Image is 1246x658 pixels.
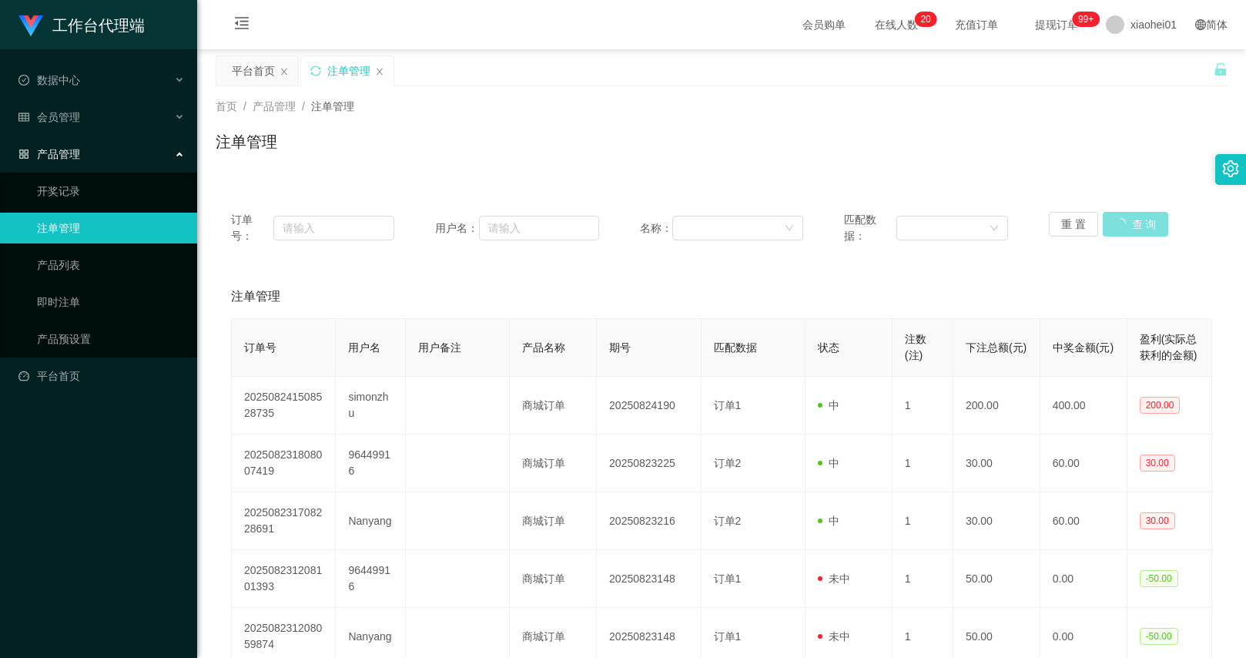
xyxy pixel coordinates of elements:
i: 图标: setting [1222,160,1239,177]
span: 注单管理 [311,100,354,112]
a: 产品预设置 [37,324,185,354]
td: 20250823148 [597,550,701,608]
span: 提现订单 [1027,19,1086,30]
p: 2 [920,12,926,27]
i: 图标: unlock [1214,62,1228,76]
span: 充值订单 [947,19,1006,30]
span: 期号 [609,341,631,354]
a: 注单管理 [37,213,185,243]
span: 用户名 [348,341,380,354]
span: 注单管理 [231,287,280,306]
span: 中奖金额(元) [1053,341,1114,354]
span: 匹配数据 [714,341,757,354]
td: 30.00 [953,435,1040,492]
span: 订单1 [714,630,742,643]
td: 30.00 [953,492,1040,550]
td: 1 [893,550,953,608]
span: 注数(注) [905,333,926,361]
h1: 注单管理 [216,130,277,153]
td: 商城订单 [510,377,597,435]
i: 图标: check-circle-o [18,75,29,86]
td: 商城订单 [510,435,597,492]
td: 202508231808007419 [232,435,336,492]
td: 202508231208101393 [232,550,336,608]
h1: 工作台代理端 [52,1,145,50]
td: 商城订单 [510,550,597,608]
div: 注单管理 [327,56,370,86]
i: 图标: menu-fold [216,1,268,50]
span: / [302,100,305,112]
button: 重 置 [1049,212,1098,237]
td: 20250823225 [597,435,701,492]
span: 产品名称 [522,341,565,354]
td: 商城订单 [510,492,597,550]
td: 1 [893,435,953,492]
span: 订单号 [244,341,276,354]
span: 30.00 [1140,455,1175,472]
i: 图标: close [280,67,289,76]
span: 订单2 [714,515,742,527]
td: 96449916 [336,550,405,608]
span: 下注总额(元) [966,341,1027,354]
i: 图标: down [785,223,794,234]
span: 中 [818,399,839,411]
td: 0.00 [1040,550,1127,608]
i: 图标: global [1195,19,1206,30]
span: 200.00 [1140,397,1181,414]
span: 会员管理 [18,111,80,123]
td: 20250824190 [597,377,701,435]
span: 用户名： [435,220,478,237]
div: 平台首页 [232,56,275,86]
span: -50.00 [1140,628,1178,645]
td: 202508231708228691 [232,492,336,550]
span: 盈利(实际总获利的金额) [1140,333,1197,361]
span: 订单1 [714,399,742,411]
i: 图标: close [375,67,384,76]
span: 首页 [216,100,237,112]
i: 图标: down [990,223,999,234]
span: 状态 [818,341,839,354]
td: 200.00 [953,377,1040,435]
span: 用户备注 [418,341,461,354]
td: 202508241508528735 [232,377,336,435]
input: 请输入 [273,216,395,240]
span: 订单2 [714,457,742,469]
td: 60.00 [1040,435,1127,492]
span: 订单号： [231,212,273,244]
td: 1 [893,377,953,435]
sup: 946 [1072,12,1100,27]
span: 30.00 [1140,512,1175,529]
i: 图标: table [18,112,29,123]
span: 未中 [818,630,850,643]
span: 中 [818,457,839,469]
td: 20250823216 [597,492,701,550]
td: 60.00 [1040,492,1127,550]
span: / [243,100,246,112]
span: 产品管理 [253,100,296,112]
span: -50.00 [1140,570,1178,587]
a: 图标: dashboard平台首页 [18,361,185,391]
i: 图标: sync [310,65,321,76]
p: 0 [926,12,931,27]
a: 产品列表 [37,250,185,280]
input: 请输入 [479,216,599,240]
i: 图标: appstore-o [18,149,29,159]
span: 匹配数据： [844,212,896,244]
td: 1 [893,492,953,550]
td: 96449916 [336,435,405,492]
span: 订单1 [714,572,742,585]
sup: 20 [914,12,936,27]
a: 工作台代理端 [18,18,145,31]
span: 产品管理 [18,148,80,160]
td: 50.00 [953,550,1040,608]
span: 数据中心 [18,74,80,86]
td: Nanyang [336,492,405,550]
span: 名称： [640,220,672,237]
a: 开奖记录 [37,176,185,206]
td: 400.00 [1040,377,1127,435]
span: 未中 [818,572,850,585]
td: simonzhu [336,377,405,435]
span: 中 [818,515,839,527]
img: logo.9652507e.png [18,15,43,37]
a: 即时注单 [37,287,185,317]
